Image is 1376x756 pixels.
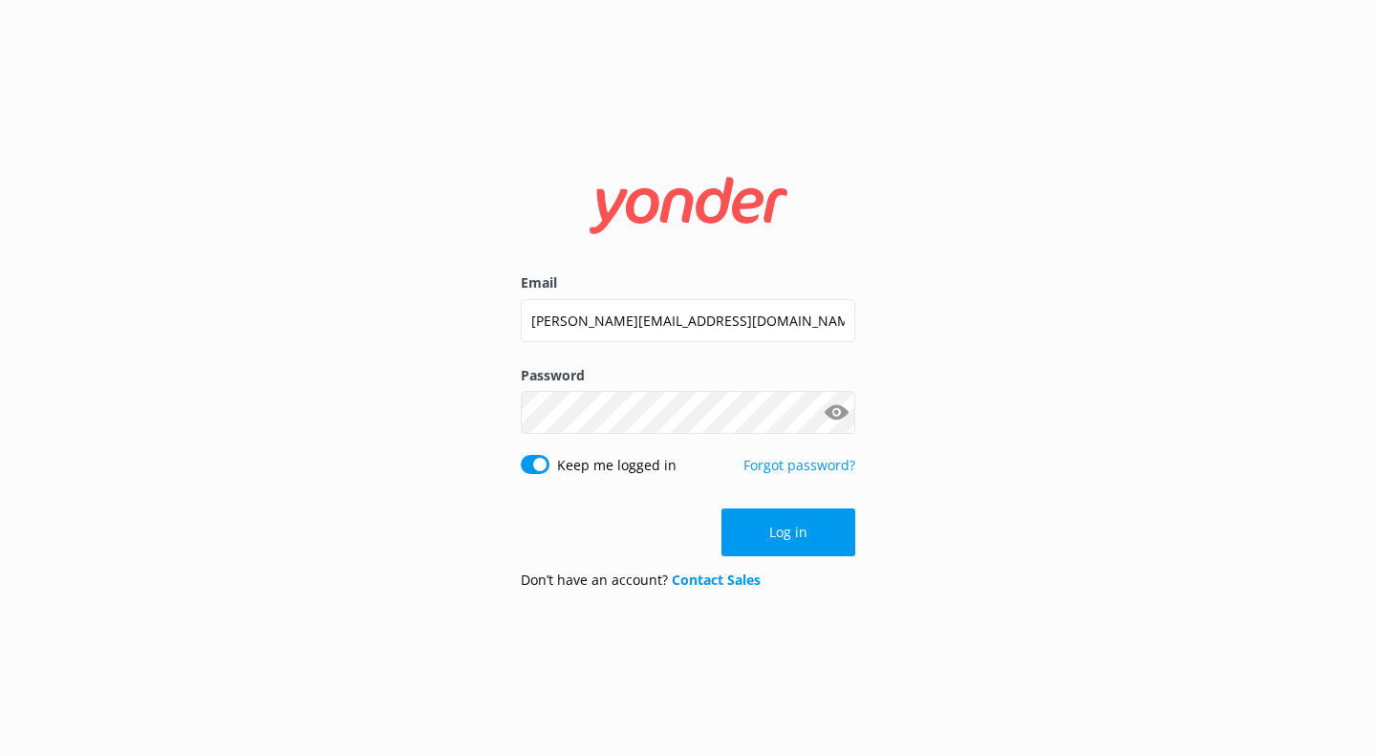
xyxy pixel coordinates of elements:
[817,394,855,432] button: Show password
[521,570,761,591] p: Don’t have an account?
[521,272,855,293] label: Email
[521,365,855,386] label: Password
[743,456,855,474] a: Forgot password?
[557,455,677,476] label: Keep me logged in
[721,508,855,556] button: Log in
[672,571,761,589] a: Contact Sales
[521,299,855,342] input: user@emailaddress.com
